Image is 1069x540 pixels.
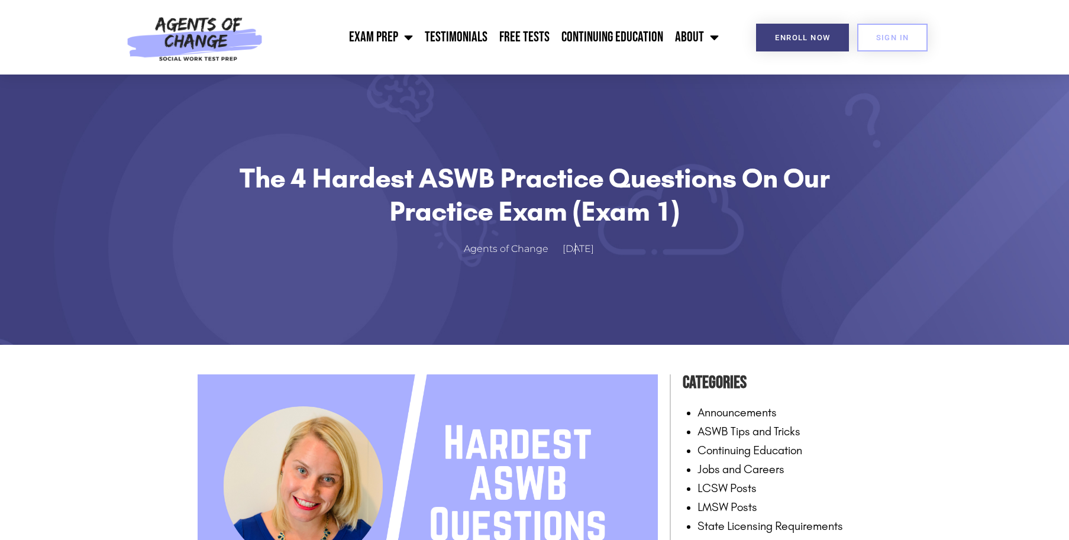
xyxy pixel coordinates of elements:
[775,34,830,41] span: Enroll Now
[556,22,669,52] a: Continuing Education
[697,424,800,438] a: ASWB Tips and Tricks
[669,22,725,52] a: About
[697,462,784,476] a: Jobs and Careers
[683,368,872,397] h4: Categories
[756,24,849,51] a: Enroll Now
[563,243,594,254] time: [DATE]
[563,241,606,258] a: [DATE]
[876,34,909,41] span: SIGN IN
[697,405,777,419] a: Announcements
[697,443,802,457] a: Continuing Education
[857,24,928,51] a: SIGN IN
[697,500,757,514] a: LMSW Posts
[269,22,725,52] nav: Menu
[227,161,842,228] h1: The 4 Hardest ASWB Practice Questions on Our Practice Exam (Exam 1)
[697,481,757,495] a: LCSW Posts
[464,241,548,258] span: Agents of Change
[493,22,556,52] a: Free Tests
[697,519,843,533] a: State Licensing Requirements
[419,22,493,52] a: Testimonials
[343,22,419,52] a: Exam Prep
[464,241,560,258] a: Agents of Change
